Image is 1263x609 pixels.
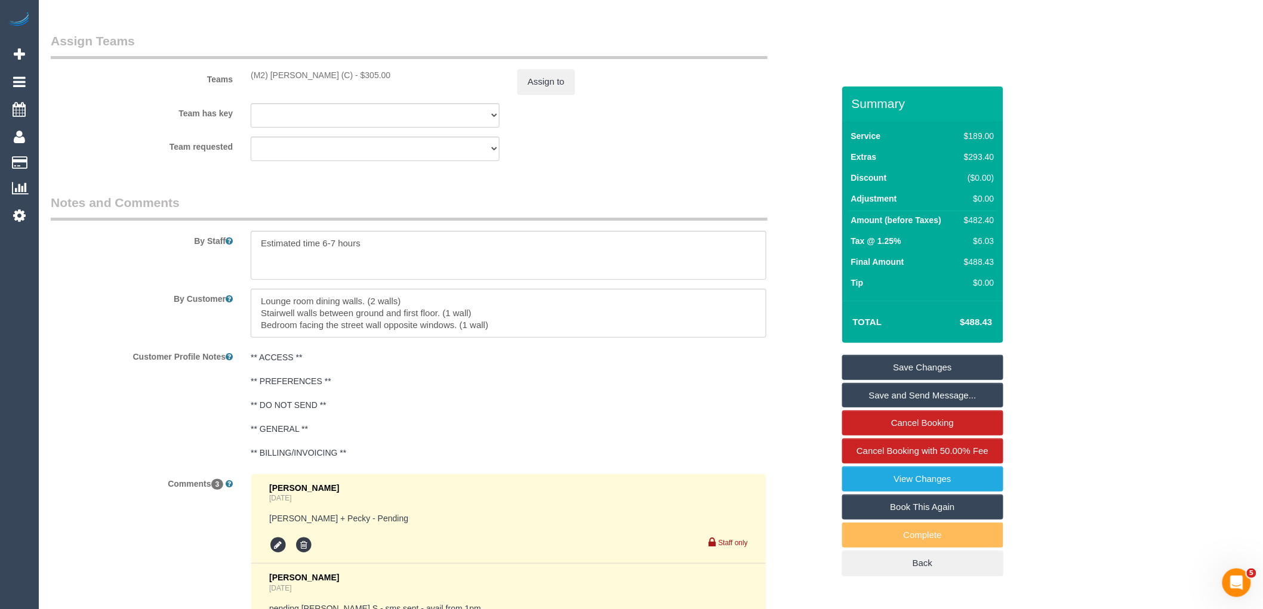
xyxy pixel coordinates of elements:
div: 1 hour x $305.00/hour [251,69,500,81]
a: [DATE] [269,494,291,502]
span: 5 [1247,568,1256,578]
label: Tip [851,277,864,289]
div: $189.00 [959,130,994,142]
label: Teams [42,69,242,85]
label: By Staff [42,231,242,247]
label: Extras [851,151,877,163]
a: Save and Send Message... [842,383,1003,408]
label: Team requested [42,137,242,153]
h4: $488.43 [924,317,992,327]
div: $0.00 [959,277,994,289]
label: Team has key [42,103,242,119]
label: Tax @ 1.25% [851,235,901,247]
legend: Assign Teams [51,32,768,59]
label: Adjustment [851,193,897,205]
a: Cancel Booking with 50.00% Fee [842,438,1003,463]
div: $6.03 [959,235,994,247]
label: Service [851,130,881,142]
label: Customer Profile Notes [42,347,242,363]
div: ($0.00) [959,172,994,184]
img: Automaid Logo [7,12,31,29]
label: Final Amount [851,256,904,268]
span: [PERSON_NAME] [269,573,339,582]
span: 3 [211,479,224,490]
h3: Summary [852,97,997,110]
label: Discount [851,172,887,184]
label: Comments [42,474,242,490]
iframe: Intercom live chat [1222,568,1251,597]
div: $0.00 [959,193,994,205]
div: $482.40 [959,214,994,226]
label: By Customer [42,289,242,305]
span: [PERSON_NAME] [269,483,339,493]
a: Book This Again [842,494,1003,520]
div: $488.43 [959,256,994,268]
button: Assign to [517,69,575,94]
a: View Changes [842,466,1003,491]
label: Amount (before Taxes) [851,214,941,226]
small: Staff only [719,539,748,547]
pre: [PERSON_NAME] + Pecky - Pending [269,512,748,524]
legend: Notes and Comments [51,194,768,221]
a: Cancel Booking [842,410,1003,435]
span: Cancel Booking with 50.00% Fee [857,446,988,456]
a: Back [842,551,1003,576]
div: $293.40 [959,151,994,163]
a: [DATE] [269,584,291,592]
a: Save Changes [842,355,1003,380]
strong: Total [853,317,882,327]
